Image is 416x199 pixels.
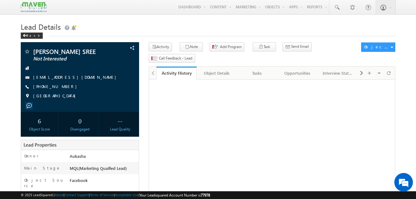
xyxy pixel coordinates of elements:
[201,193,210,197] span: 77978
[291,44,309,49] span: Send Email
[21,192,210,198] span: © 2025 LeadSquared | | | | |
[22,126,56,132] div: Object Score
[63,115,97,126] div: 0
[159,55,192,61] span: Call Feedback - Lead
[64,193,89,197] a: Contact Support
[63,126,97,132] div: Disengaged
[202,69,231,77] div: Object Details
[68,165,139,174] div: MQL(Marketing Quaified Lead)
[323,69,353,77] div: Interview Status
[33,93,79,99] span: [GEOGRAPHIC_DATA]
[220,44,242,50] span: Add Program
[139,193,210,197] span: Your Leadsquared Account Number is
[70,153,86,159] span: Aukasha
[90,193,114,197] a: Terms of Service
[33,56,106,62] span: Not Interested
[282,42,312,51] button: Send Email
[21,2,47,12] img: Custom Logo
[210,42,244,51] button: Add Program
[22,115,56,126] div: 6
[364,44,390,50] div: Object Actions
[103,126,137,132] div: Lead Quality
[156,67,197,80] a: Activity History
[24,142,56,148] span: Lead Properties
[161,70,192,76] div: Activity History
[149,54,195,63] button: Call Feedback - Lead
[282,69,312,77] div: Opportunities
[149,42,172,51] button: Activity
[242,69,272,77] div: Tasks
[33,48,106,55] span: [PERSON_NAME] SREE
[278,67,318,80] a: Opportunities
[21,22,61,32] span: Lead Details
[180,42,203,51] button: Note
[21,32,46,38] a: Back
[68,177,139,186] div: Facebook
[55,193,63,197] a: About
[318,67,358,80] a: Interview Status
[33,84,80,90] span: [PHONE_NUMBER]
[197,67,237,80] a: Object Details
[237,67,278,80] a: Tasks
[253,42,276,51] button: Task
[115,193,138,197] a: Acceptable Use
[21,33,43,39] div: Back
[361,42,395,52] button: Object Actions
[24,165,61,171] label: Main Stage
[24,153,39,159] label: Owner
[103,115,137,126] div: --
[24,177,64,188] label: Object Source
[33,74,119,80] a: [EMAIL_ADDRESS][DOMAIN_NAME]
